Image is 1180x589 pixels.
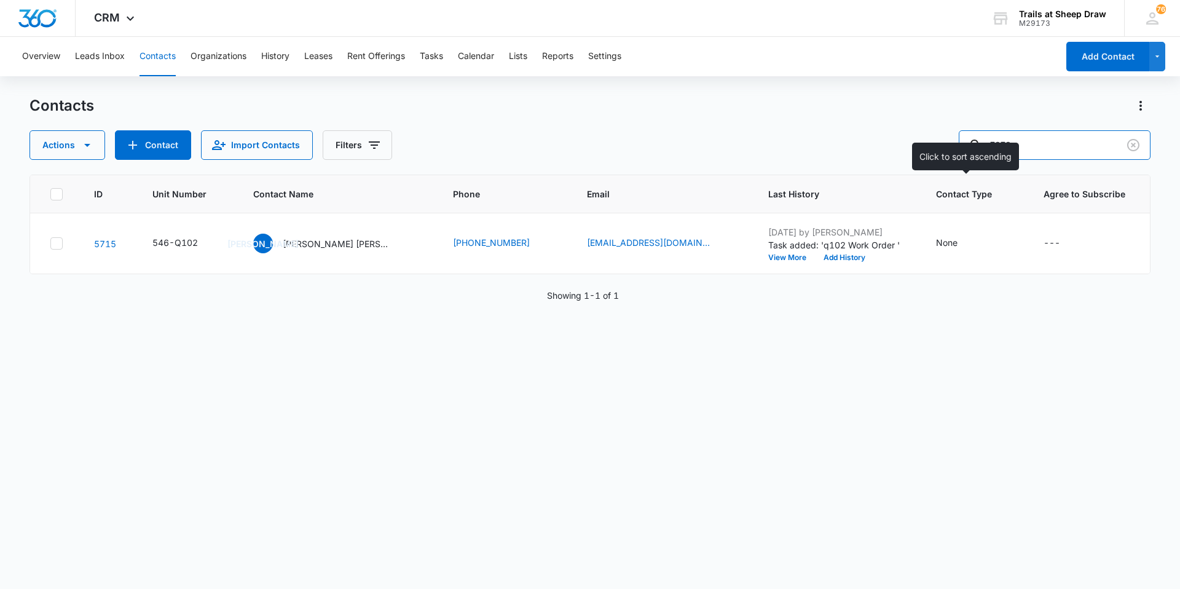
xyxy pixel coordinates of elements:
span: Agree to Subscribe [1044,188,1130,200]
span: Contact Name [253,188,406,200]
button: Calendar [458,37,494,76]
button: Contacts [140,37,176,76]
input: Search Contacts [959,130,1150,160]
span: ID [94,188,105,200]
button: Filters [323,130,392,160]
p: Task added: 'q102 Work Order ' [768,239,907,251]
button: Leads Inbox [75,37,125,76]
p: Showing 1-1 of 1 [547,289,619,302]
span: Last History [768,188,889,200]
button: Organizations [191,37,246,76]
button: Actions [29,130,105,160]
span: CRM [94,11,120,24]
div: --- [1044,236,1060,251]
div: Contact Type - None - Select to Edit Field [936,236,980,251]
button: Actions [1131,96,1150,116]
div: Contact Name - Jorge Anthony Munoz JR - Select to Edit Field [253,234,415,253]
button: History [261,37,289,76]
div: Email - jorgemunozjr97@gmail.com - Select to Edit Field [587,236,732,251]
div: account id [1019,19,1106,28]
div: Click to sort ascending [912,143,1019,170]
button: Settings [588,37,621,76]
a: Navigate to contact details page for Jorge Anthony Munoz JR [94,239,116,249]
button: Rent Offerings [347,37,405,76]
span: Email [587,188,722,200]
span: Contact Type [936,188,996,200]
button: Tasks [420,37,443,76]
button: View More [768,254,815,261]
p: [PERSON_NAME] [PERSON_NAME] JR [283,237,393,250]
button: Add Contact [115,130,191,160]
a: [PHONE_NUMBER] [453,236,530,249]
div: 546-Q102 [152,236,198,249]
button: Import Contacts [201,130,313,160]
span: Unit Number [152,188,224,200]
div: Agree to Subscribe - - Select to Edit Field [1044,236,1082,251]
button: Reports [542,37,573,76]
button: Leases [304,37,332,76]
div: account name [1019,9,1106,19]
button: Clear [1123,135,1143,155]
button: Add Contact [1066,42,1149,71]
button: Add History [815,254,874,261]
button: Lists [509,37,527,76]
div: Phone - (970) 691-8288 - Select to Edit Field [453,236,552,251]
div: None [936,236,958,249]
a: [EMAIL_ADDRESS][DOMAIN_NAME] [587,236,710,249]
button: Overview [22,37,60,76]
span: [PERSON_NAME] [253,234,273,253]
span: Phone [453,188,540,200]
p: [DATE] by [PERSON_NAME] [768,226,907,239]
div: Unit Number - 546-Q102 - Select to Edit Field [152,236,220,251]
h1: Contacts [29,97,94,115]
div: notifications count [1156,4,1166,14]
span: 76 [1156,4,1166,14]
